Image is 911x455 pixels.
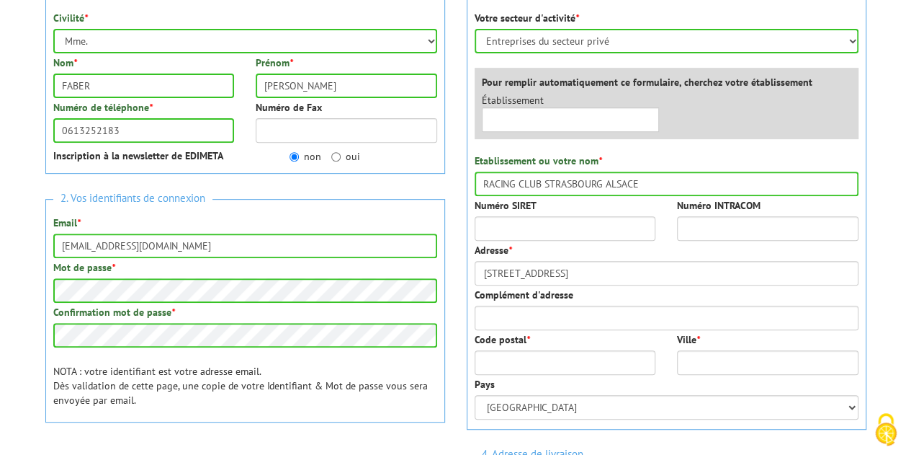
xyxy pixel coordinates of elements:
[475,377,495,392] label: Pays
[331,152,341,162] input: oui
[677,198,760,213] label: Numéro INTRACOM
[53,189,212,208] span: 2. Vos identifiants de connexion
[331,149,360,164] label: oui
[677,332,700,347] label: Ville
[53,305,175,319] label: Confirmation mot de passe
[868,412,904,448] img: Cookies (fenêtre modale)
[53,364,437,407] p: NOTA : votre identifiant est votre adresse email. Dès validation de cette page, une copie de votr...
[475,198,537,213] label: Numéro SIRET
[53,260,115,275] label: Mot de passe
[53,11,88,25] label: Civilité
[53,216,81,230] label: Email
[256,100,322,115] label: Numéro de Fax
[475,11,579,25] label: Votre secteur d'activité
[53,100,153,115] label: Numéro de téléphone
[475,288,573,302] label: Complément d'adresse
[53,149,223,162] strong: Inscription à la newsletter de EDIMETA
[53,56,77,70] label: Nom
[475,332,530,347] label: Code postal
[290,152,299,162] input: non
[475,243,512,257] label: Adresse
[256,56,293,70] label: Prénom
[290,149,321,164] label: non
[471,93,670,132] div: Établissement
[475,154,602,168] label: Etablissement ou votre nom
[482,75,812,89] label: Pour remplir automatiquement ce formulaire, cherchez votre établissement
[861,406,911,455] button: Cookies (fenêtre modale)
